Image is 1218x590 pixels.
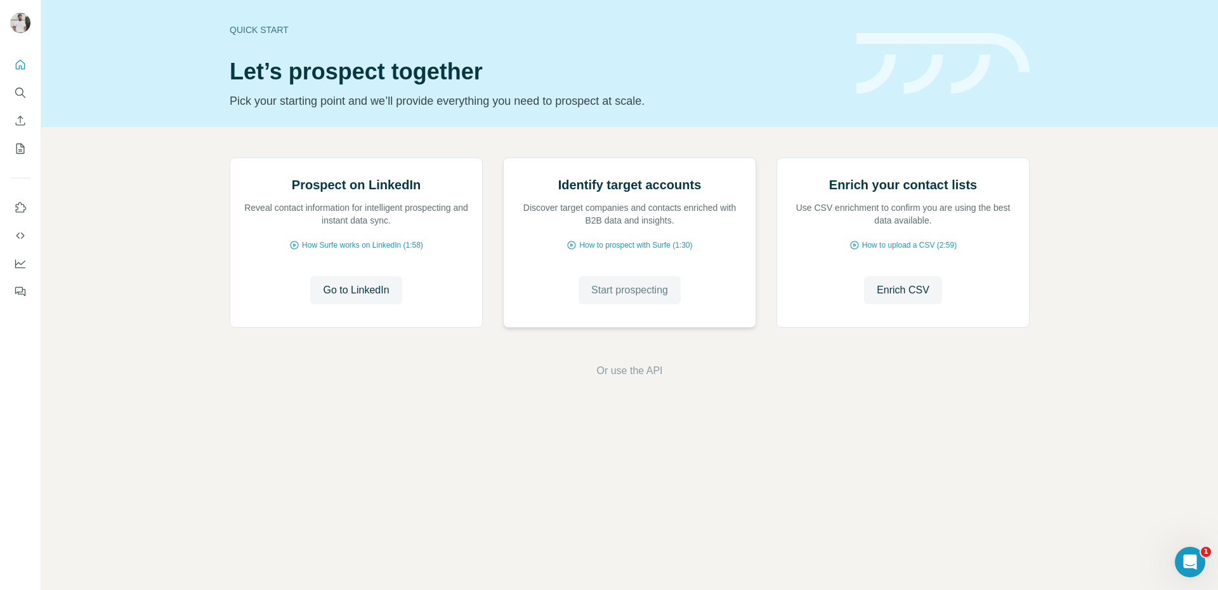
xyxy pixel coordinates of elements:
h2: Enrich your contact lists [829,176,977,194]
button: Enrich CSV [864,276,942,304]
span: How to prospect with Surfe (1:30) [579,239,692,251]
h2: Prospect on LinkedIn [292,176,421,194]
button: Use Surfe API [10,224,30,247]
button: Or use the API [596,363,662,379]
button: Quick start [10,53,30,76]
button: My lists [10,137,30,160]
img: banner [856,33,1030,95]
span: Start prospecting [591,283,668,298]
button: Use Surfe on LinkedIn [10,196,30,219]
iframe: Intercom live chat [1175,547,1205,577]
button: Go to LinkedIn [310,276,402,304]
h2: Identify target accounts [558,176,702,194]
span: 1 [1201,547,1211,557]
p: Discover target companies and contacts enriched with B2B data and insights. [516,201,743,227]
p: Pick your starting point and we’ll provide everything you need to prospect at scale. [230,92,841,110]
span: Go to LinkedIn [323,283,389,298]
button: Start prospecting [579,276,681,304]
span: How to upload a CSV (2:59) [862,239,957,251]
div: Quick start [230,23,841,36]
h1: Let’s prospect together [230,59,841,84]
button: Search [10,81,30,104]
span: How Surfe works on LinkedIn (1:58) [302,239,423,251]
p: Use CSV enrichment to confirm you are using the best data available. [790,201,1016,227]
img: Avatar [10,13,30,33]
button: Enrich CSV [10,109,30,132]
p: Reveal contact information for intelligent prospecting and instant data sync. [243,201,469,227]
button: Dashboard [10,252,30,275]
span: Enrich CSV [877,283,929,298]
button: Feedback [10,280,30,303]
